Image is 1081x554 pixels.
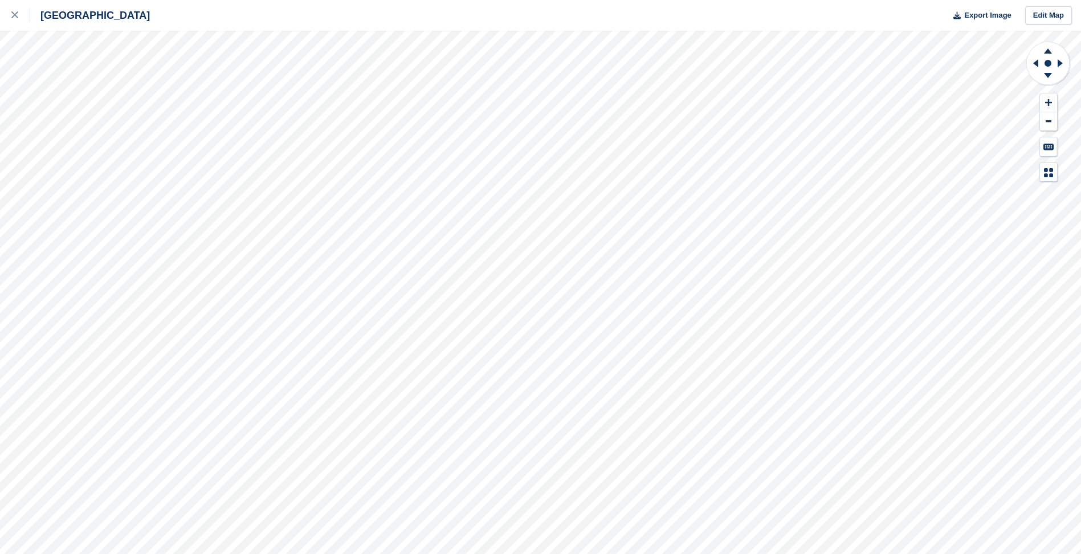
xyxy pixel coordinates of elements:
button: Zoom Out [1040,112,1057,131]
div: [GEOGRAPHIC_DATA] [30,9,150,22]
button: Export Image [947,6,1011,25]
button: Map Legend [1040,163,1057,182]
span: Export Image [964,10,1011,21]
button: Keyboard Shortcuts [1040,137,1057,156]
button: Zoom In [1040,93,1057,112]
a: Edit Map [1025,6,1072,25]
